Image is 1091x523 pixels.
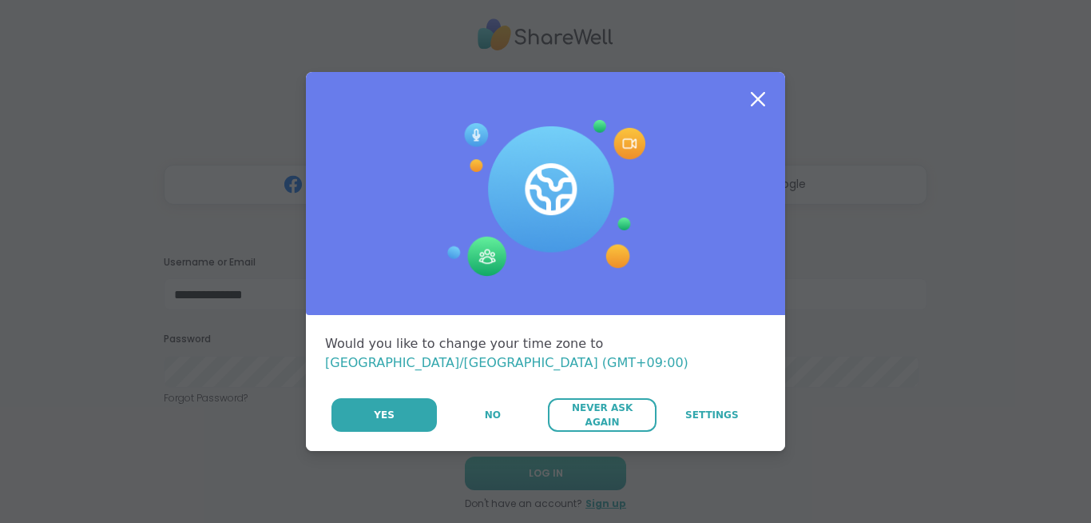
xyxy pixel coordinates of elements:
button: Never Ask Again [548,398,656,432]
button: No [438,398,546,432]
span: No [485,408,501,422]
span: Settings [685,408,739,422]
div: Would you like to change your time zone to [325,334,766,373]
button: Yes [331,398,437,432]
span: Never Ask Again [556,401,648,429]
span: Yes [374,408,395,422]
a: Settings [658,398,766,432]
img: Session Experience [446,120,645,277]
span: [GEOGRAPHIC_DATA]/[GEOGRAPHIC_DATA] (GMT+09:00) [325,355,688,370]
